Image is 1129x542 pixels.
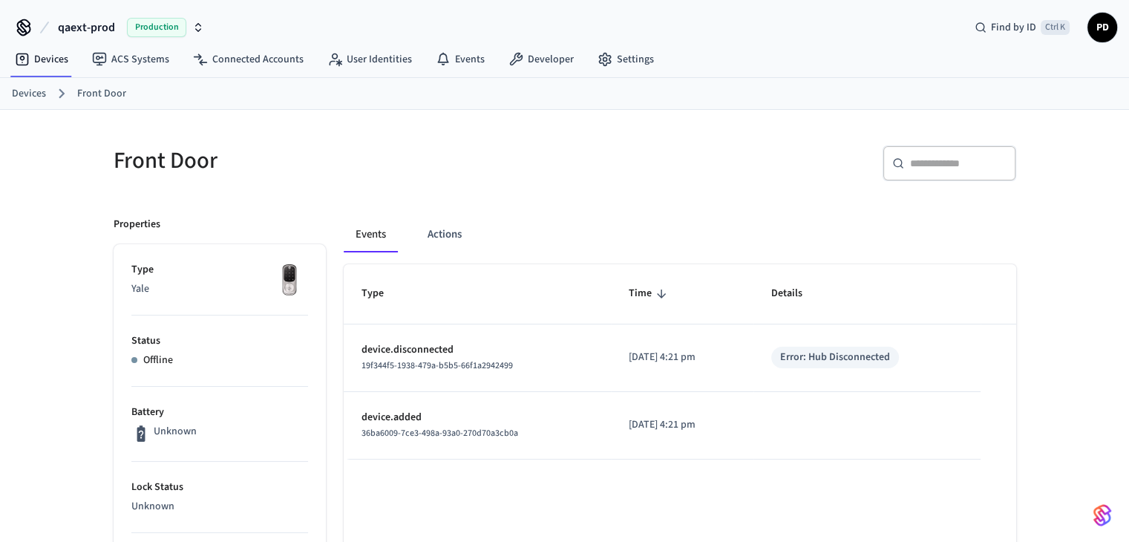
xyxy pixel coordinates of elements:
span: qaext-prod [58,19,115,36]
span: 19f344f5-1938-479a-b5b5-66f1a2942499 [361,359,513,372]
p: Yale [131,281,308,297]
img: SeamLogoGradient.69752ec5.svg [1093,503,1111,527]
a: Devices [3,46,80,73]
p: Unknown [154,424,197,440]
h5: Front Door [114,146,556,176]
span: Ctrl K [1041,20,1070,35]
p: Unknown [131,499,308,515]
a: Connected Accounts [181,46,315,73]
p: Battery [131,405,308,420]
p: device.added [361,410,593,425]
a: Events [424,46,497,73]
button: PD [1087,13,1117,42]
span: 36ba6009-7ce3-498a-93a0-270d70a3cb0a [361,427,518,440]
button: Events [344,217,398,252]
span: Production [127,18,186,37]
p: Status [131,333,308,349]
span: Time [629,282,671,305]
p: [DATE] 4:21 pm [629,350,736,365]
p: Properties [114,217,160,232]
table: sticky table [344,264,1016,459]
p: device.disconnected [361,342,593,358]
a: User Identities [315,46,424,73]
span: Find by ID [991,20,1036,35]
a: Developer [497,46,586,73]
span: PD [1089,14,1116,41]
span: Type [361,282,403,305]
p: Type [131,262,308,278]
span: Details [771,282,822,305]
a: Devices [12,86,46,102]
p: [DATE] 4:21 pm [629,417,736,433]
a: Settings [586,46,666,73]
div: Find by IDCtrl K [963,14,1081,41]
a: Front Door [77,86,126,102]
a: ACS Systems [80,46,181,73]
p: Offline [143,353,173,368]
p: Lock Status [131,480,308,495]
div: Error: Hub Disconnected [780,350,890,365]
img: Yale Assure Touchscreen Wifi Smart Lock, Satin Nickel, Front [271,262,308,299]
div: ant example [344,217,1016,252]
button: Actions [416,217,474,252]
